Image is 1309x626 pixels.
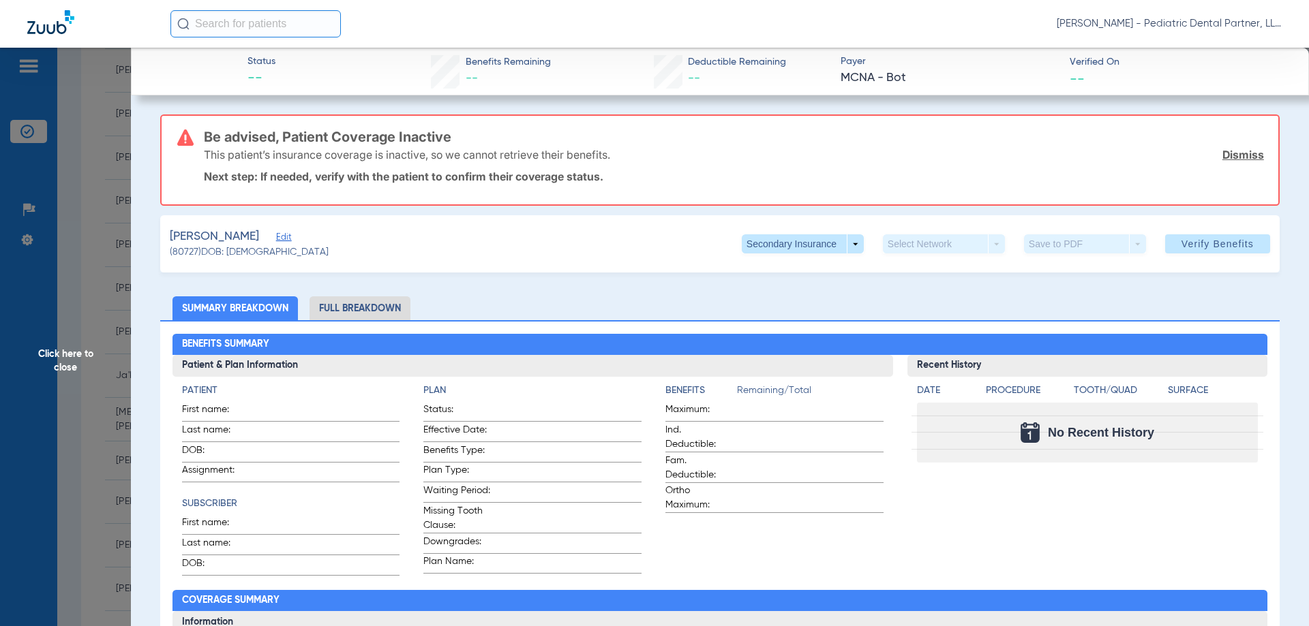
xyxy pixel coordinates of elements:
img: Calendar [1021,422,1040,443]
span: Fam. Deductible: [665,454,732,482]
span: [PERSON_NAME] - Pediatric Dental Partner, LLP [1057,17,1282,31]
button: Secondary Insurance [742,234,864,253]
span: First name: [182,516,249,534]
h4: Date [917,384,974,398]
span: Verified On [1070,55,1287,69]
app-breakdown-title: Tooth/Quad [1074,384,1164,403]
li: Full Breakdown [310,296,410,320]
span: (80727) DOB: [DEMOGRAPHIC_DATA] [170,245,329,260]
a: Dismiss [1222,148,1264,161]
input: Search for patients [170,10,341,37]
span: Verify Benefits [1182,238,1254,249]
span: Last name: [182,536,249,554]
img: Search Icon [177,18,190,30]
span: Assignment: [182,463,249,482]
h2: Coverage Summary [172,590,1268,612]
p: This patient’s insurance coverage is inactive, so we cannot retrieve their benefits. [204,148,610,161]
h4: Procedure [986,384,1069,398]
h4: Subscriber [182,497,400,511]
h4: Benefits [665,384,737,398]
span: Benefits Remaining [466,55,551,69]
span: Effective Date: [423,423,490,441]
h3: Be advised, Patient Coverage Inactive [204,130,1264,144]
span: [PERSON_NAME] [170,228,259,245]
app-breakdown-title: Benefits [665,384,737,403]
span: -- [1070,71,1085,85]
h2: Benefits Summary [172,334,1268,356]
span: DOB: [182,443,249,462]
span: Ortho Maximum: [665,484,732,512]
span: Benefits Type: [423,443,490,462]
span: Plan Name: [423,554,490,573]
span: -- [247,69,275,89]
span: Last name: [182,423,249,441]
app-breakdown-title: Surface [1168,384,1258,403]
iframe: Chat Widget [1241,561,1309,626]
h4: Plan [423,384,642,398]
p: Next step: If needed, verify with the patient to confirm their coverage status. [204,170,1264,183]
span: Deductible Remaining [688,55,786,69]
span: DOB: [182,557,249,575]
button: Verify Benefits [1165,234,1270,253]
h3: Patient & Plan Information [172,355,893,377]
span: Waiting Period: [423,484,490,502]
span: MCNA - Bot [841,69,1058,87]
span: -- [466,72,478,84]
h4: Patient [182,384,400,398]
img: Zuub Logo [27,10,74,34]
span: Remaining/Total [737,384,884,403]
span: Edit [276,232,288,245]
span: Payer [841,54,1058,69]
span: Status [247,54,275,69]
span: Status: [423,403,490,421]
li: Summary Breakdown [172,296,298,320]
span: No Recent History [1048,426,1154,439]
span: -- [688,72,700,84]
app-breakdown-title: Procedure [986,384,1069,403]
app-breakdown-title: Date [917,384,974,403]
span: First name: [182,403,249,421]
span: Maximum: [665,403,732,421]
img: error-icon [177,129,194,146]
span: Missing Tooth Clause: [423,504,490,533]
h4: Surface [1168,384,1258,398]
h3: Recent History [907,355,1268,377]
span: Ind. Deductible: [665,423,732,452]
h4: Tooth/Quad [1074,384,1164,398]
span: Plan Type: [423,463,490,482]
span: Downgrades: [423,535,490,553]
